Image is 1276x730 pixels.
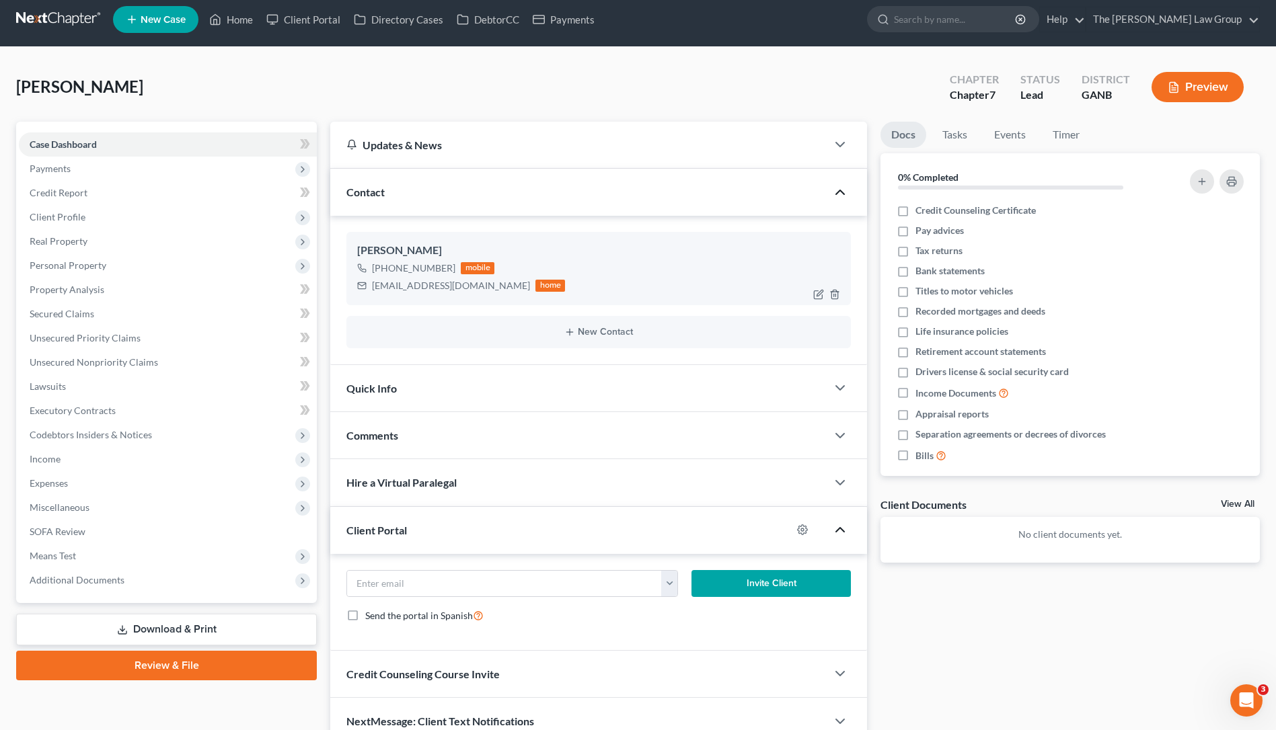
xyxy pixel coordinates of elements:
a: Unsecured Nonpriority Claims [19,350,317,374]
p: No client documents yet. [891,528,1249,541]
input: Enter email [347,571,661,596]
span: Client Portal [346,524,407,536]
a: Docs [880,122,926,148]
a: View All [1221,499,1254,509]
div: Status [1020,72,1060,87]
span: Send the portal in Spanish [365,610,473,621]
span: Life insurance policies [915,325,1008,338]
span: Executory Contracts [30,405,116,416]
span: Unsecured Nonpriority Claims [30,356,158,368]
div: GANB [1082,87,1130,103]
span: Income [30,453,61,464]
div: [EMAIL_ADDRESS][DOMAIN_NAME] [372,279,530,292]
div: home [535,280,565,292]
a: Unsecured Priority Claims [19,326,317,350]
div: Updates & News [346,138,811,152]
span: New Case [141,15,186,25]
span: Recorded mortgages and deeds [915,305,1045,318]
a: Credit Report [19,181,317,205]
div: Client Documents [880,497,967,512]
span: Credit Report [30,187,87,198]
a: Lawsuits [19,374,317,399]
span: Personal Property [30,259,106,271]
a: DebtorCC [450,7,526,32]
span: Unsecured Priority Claims [30,332,141,343]
a: Secured Claims [19,302,317,326]
span: Credit Counseling Certificate [915,204,1036,217]
iframe: Intercom live chat [1230,684,1263,717]
a: Timer [1042,122,1090,148]
span: Contact [346,186,385,198]
span: Drivers license & social security card [915,365,1069,378]
input: Search by name... [894,7,1017,32]
span: 3 [1258,684,1269,695]
div: Chapter [950,72,999,87]
a: Tasks [932,122,978,148]
a: Review & File [16,651,317,680]
span: Expenses [30,477,68,489]
span: Credit Counseling Course Invite [346,667,500,680]
strong: 0% Completed [898,171,959,183]
span: Means Test [30,550,76,561]
span: Bank statements [915,264,985,278]
span: Payments [30,163,71,174]
span: 7 [989,88,996,101]
a: Client Portal [260,7,347,32]
button: Preview [1152,72,1244,102]
div: mobile [461,262,494,274]
span: Income Documents [915,387,996,400]
a: Executory Contracts [19,399,317,423]
a: Directory Cases [347,7,450,32]
div: District [1082,72,1130,87]
span: Client Profile [30,211,85,222]
span: Quick Info [346,382,397,395]
button: Invite Client [691,570,851,597]
a: Download & Print [16,614,317,645]
a: Help [1040,7,1085,32]
div: [PERSON_NAME] [357,243,840,259]
span: [PERSON_NAME] [16,77,143,96]
a: Events [983,122,1037,148]
span: Comments [346,429,398,442]
span: Miscellaneous [30,501,89,513]
a: Payments [526,7,601,32]
span: Property Analysis [30,284,104,295]
span: Titles to motor vehicles [915,284,1013,298]
a: The [PERSON_NAME] Law Group [1086,7,1259,32]
span: Pay advices [915,224,964,237]
span: NextMessage: Client Text Notifications [346,715,534,727]
a: Property Analysis [19,278,317,302]
button: New Contact [357,327,840,337]
span: Tax returns [915,244,963,257]
a: Case Dashboard [19,132,317,157]
span: Additional Documents [30,574,124,585]
span: Appraisal reports [915,407,989,421]
span: Secured Claims [30,308,94,319]
span: Lawsuits [30,380,66,392]
span: SOFA Review [30,526,85,537]
div: Lead [1020,87,1060,103]
span: Retirement account statements [915,345,1046,358]
div: [PHONE_NUMBER] [372,261,455,275]
span: Real Property [30,235,87,247]
a: SOFA Review [19,520,317,544]
span: Codebtors Insiders & Notices [30,429,152,440]
span: Case Dashboard [30,138,97,150]
span: Hire a Virtual Paralegal [346,476,457,489]
span: Bills [915,449,934,462]
span: Separation agreements or decrees of divorces [915,428,1106,441]
a: Home [202,7,260,32]
div: Chapter [950,87,999,103]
